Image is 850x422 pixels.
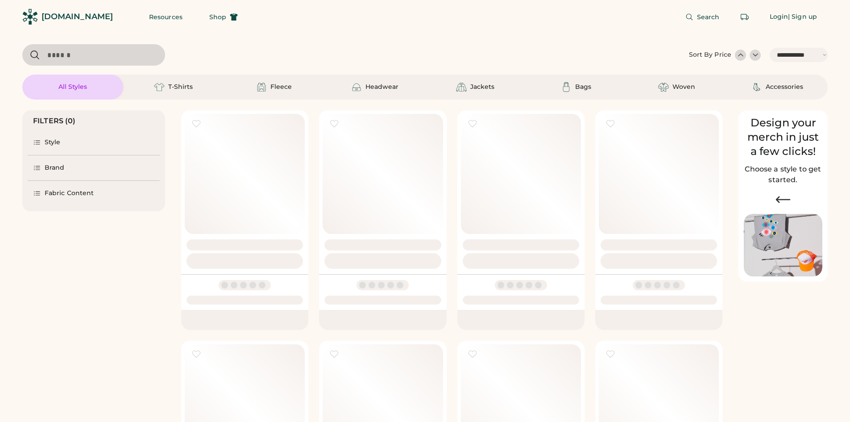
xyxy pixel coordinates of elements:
[788,13,817,21] div: | Sign up
[672,83,695,92] div: Woven
[365,83,398,92] div: Headwear
[351,82,362,92] img: Headwear Icon
[45,189,94,198] div: Fabric Content
[199,8,249,26] button: Shop
[58,83,87,92] div: All Styles
[744,116,822,159] div: Design your merch in just a few clicks!
[33,116,76,126] div: FILTERS (0)
[751,82,762,92] img: Accessories Icon
[270,83,292,92] div: Fleece
[209,14,226,20] span: Shop
[770,13,788,21] div: Login
[561,82,572,92] img: Bags Icon
[138,8,193,26] button: Resources
[470,83,494,92] div: Jackets
[675,8,730,26] button: Search
[45,138,61,147] div: Style
[41,11,113,22] div: [DOMAIN_NAME]
[45,163,65,172] div: Brand
[689,50,731,59] div: Sort By Price
[697,14,720,20] span: Search
[456,82,467,92] img: Jackets Icon
[766,83,803,92] div: Accessories
[22,9,38,25] img: Rendered Logo - Screens
[744,164,822,185] h2: Choose a style to get started.
[736,8,754,26] button: Retrieve an order
[168,83,193,92] div: T-Shirts
[256,82,267,92] img: Fleece Icon
[744,214,822,277] img: Image of Lisa Congdon Eye Print on T-Shirt and Hat
[658,82,669,92] img: Woven Icon
[575,83,591,92] div: Bags
[154,82,165,92] img: T-Shirts Icon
